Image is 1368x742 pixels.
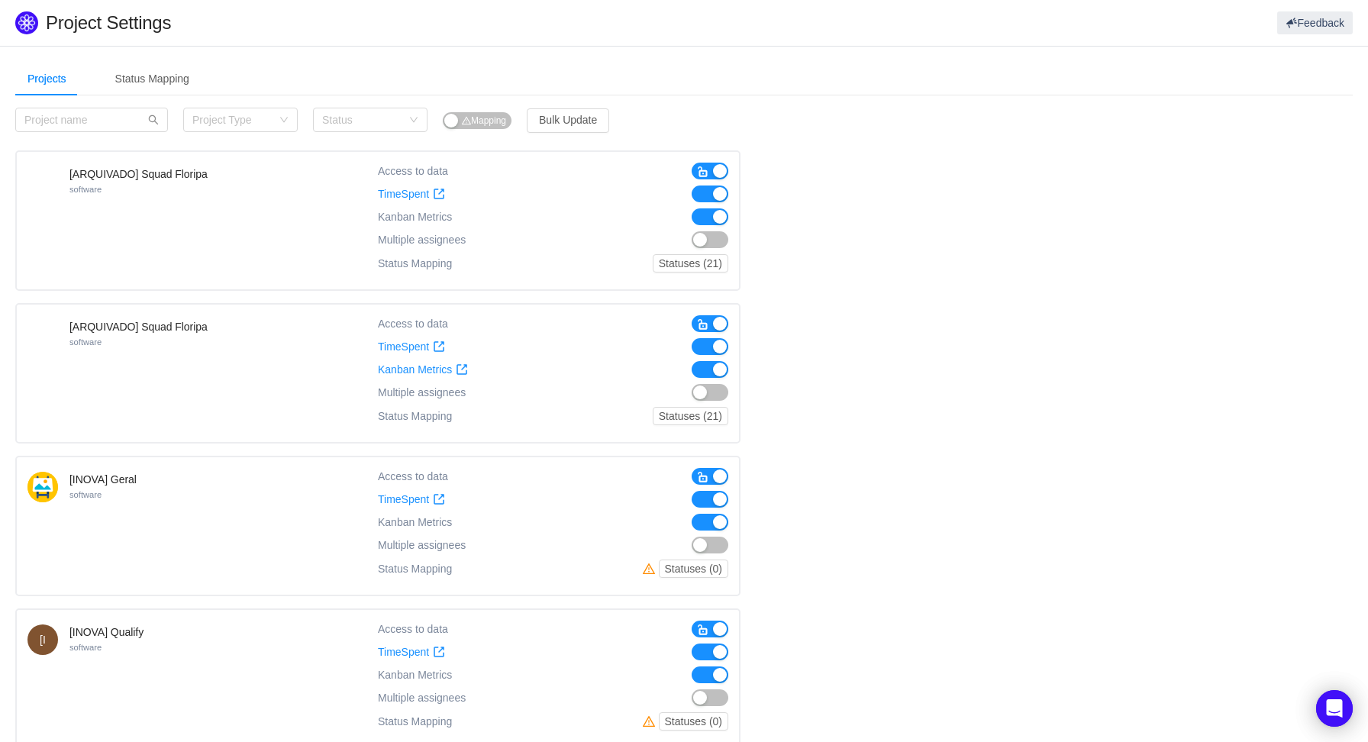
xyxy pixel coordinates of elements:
[378,646,429,659] span: TimeSpent
[1277,11,1353,34] button: Feedback
[653,407,728,425] button: Statuses (21)
[378,363,452,376] span: Kanban Metrics
[378,188,445,201] a: TimeSpent
[15,11,38,34] img: Quantify
[378,340,445,353] a: TimeSpent
[409,115,418,126] i: icon: down
[192,112,272,127] div: Project Type
[378,234,466,247] span: Multiple assignees
[378,621,448,637] div: Access to data
[27,319,58,350] img: 10591
[378,188,429,201] span: TimeSpent
[378,669,452,681] span: Kanban Metrics
[378,163,448,179] div: Access to data
[27,166,58,197] img: 10591
[69,643,102,652] small: software
[378,493,429,506] span: TimeSpent
[527,108,609,133] button: Bulk Update
[148,115,159,125] i: icon: search
[378,468,448,485] div: Access to data
[322,112,402,127] div: Status
[462,116,471,125] i: icon: warning
[279,115,289,126] i: icon: down
[69,185,102,194] small: software
[27,472,58,502] img: 10406
[378,363,468,376] a: Kanban Metrics
[659,712,728,731] button: Statuses (0)
[378,340,429,353] span: TimeSpent
[378,254,452,273] div: Status Mapping
[378,692,466,705] span: Multiple assignees
[643,563,659,575] i: icon: warning
[15,62,79,96] div: Projects
[378,493,445,506] a: TimeSpent
[378,539,466,552] span: Multiple assignees
[378,646,445,659] a: TimeSpent
[1316,690,1353,727] div: Open Intercom Messenger
[462,115,506,126] span: Mapping
[378,516,452,528] span: Kanban Metrics
[69,337,102,347] small: software
[378,712,452,731] div: Status Mapping
[15,108,168,132] input: Project name
[69,624,144,640] h4: [INOVA] Qualify
[378,560,452,578] div: Status Mapping
[378,211,452,223] span: Kanban Metrics
[378,386,466,399] span: Multiple assignees
[659,560,728,578] button: Statuses (0)
[378,315,448,332] div: Access to data
[46,11,818,34] h1: Project Settings
[103,62,202,96] div: Status Mapping
[69,472,137,487] h4: [INOVA] Geral
[69,319,208,334] h4: [ARQUIVADO] Squad Floripa
[643,715,659,727] i: icon: warning
[653,254,728,273] button: Statuses (21)
[69,490,102,499] small: software
[378,407,452,425] div: Status Mapping
[69,166,208,182] h4: [ARQUIVADO] Squad Floripa
[40,627,46,652] span: [I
